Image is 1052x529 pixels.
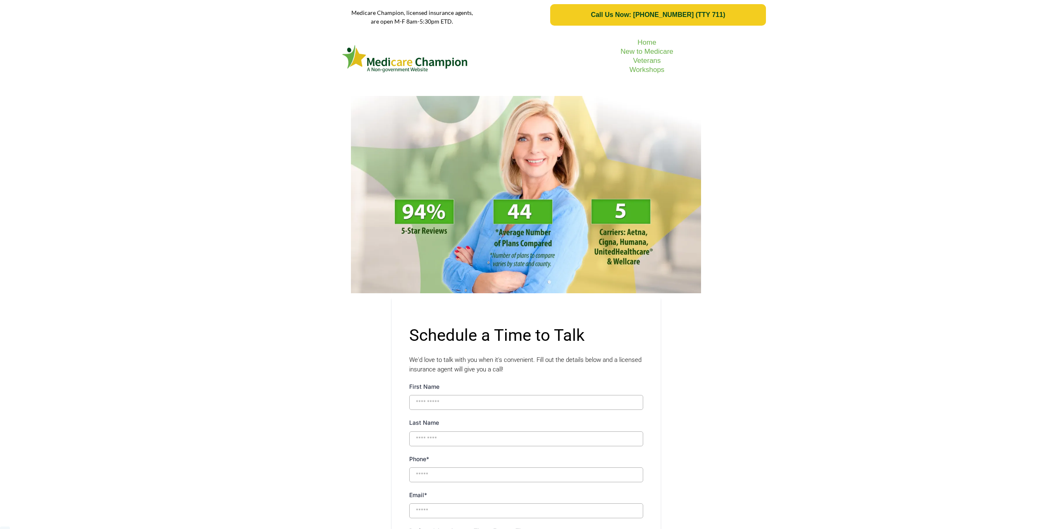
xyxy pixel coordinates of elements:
label: First Name [409,381,439,392]
a: Home [637,38,656,46]
label: Email [409,490,427,500]
a: Workshops [630,66,665,74]
label: Last Name [409,417,439,428]
span: Call Us Now: [PHONE_NUMBER] (TTY 711) [591,11,725,19]
p: Schedule a Time to Talk [409,323,643,348]
a: Call Us Now: 1-833-823-1990 (TTY 711) [550,4,766,26]
a: New to Medicare [620,48,673,55]
label: Phone [409,454,429,464]
a: Veterans [633,57,661,65]
p: are open M-F 8am-5:30pm ETD. [286,17,538,26]
p: Medicare Champion, licensed insurance agents, [286,8,538,17]
p: We'd love to talk with you when it's convenient. Fill out the details below and a licensed insura... [409,355,643,374]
